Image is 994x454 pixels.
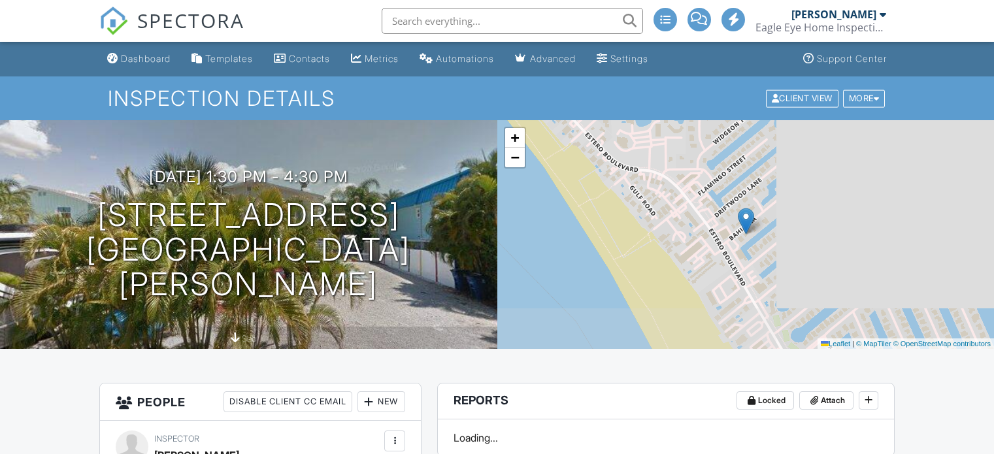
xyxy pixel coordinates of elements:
a: SPECTORA [99,18,244,45]
div: [PERSON_NAME] [791,8,876,21]
div: Metrics [365,53,399,64]
span: Inspector [154,434,199,444]
span: SPECTORA [137,7,244,34]
h3: [DATE] 1:30 pm - 4:30 pm [149,168,348,186]
a: Templates [186,47,258,71]
a: Dashboard [102,47,176,71]
div: Templates [205,53,253,64]
span: − [510,149,519,165]
a: Automations (Advanced) [414,47,499,71]
div: Client View [766,89,838,107]
a: Zoom in [505,128,525,148]
a: Settings [591,47,654,71]
a: © MapTiler [856,340,891,348]
div: Eagle Eye Home Inspection [755,21,886,34]
div: Settings [610,53,648,64]
h1: Inspection Details [108,87,886,110]
img: Marker [738,208,754,235]
span: | [852,340,854,348]
input: Search everything... [382,8,643,34]
div: Support Center [817,53,887,64]
div: New [357,391,405,412]
h3: People [100,383,421,421]
div: Automations [436,53,494,64]
a: Metrics [346,47,404,71]
a: Client View [765,93,842,103]
span: + [510,129,519,146]
a: Contacts [269,47,335,71]
div: More [843,89,886,107]
a: Zoom out [505,148,525,167]
a: Advanced [510,47,581,71]
div: Advanced [530,53,576,64]
img: The Best Home Inspection Software - Spectora [99,7,128,35]
div: Contacts [289,53,330,64]
div: Disable Client CC Email [224,391,352,412]
h1: [STREET_ADDRESS] [GEOGRAPHIC_DATA][PERSON_NAME] [21,198,476,301]
a: Leaflet [821,340,850,348]
div: Dashboard [121,53,171,64]
span: slab [242,334,256,344]
a: Support Center [798,47,892,71]
a: © OpenStreetMap contributors [893,340,991,348]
